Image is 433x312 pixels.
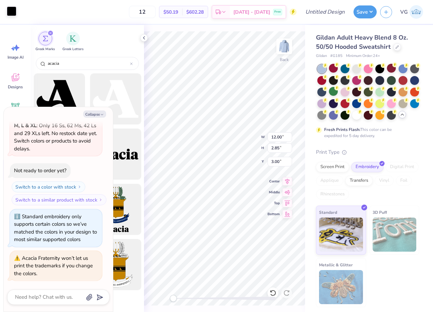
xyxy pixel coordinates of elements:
button: Switch to a color with stock [12,181,85,192]
span: Standard [319,209,337,216]
div: Applique [316,176,343,186]
div: Standard embroidery only supports certain colors so we’ve matched the colors in your design to mo... [14,213,97,243]
img: Greek Letters Image [70,35,76,42]
span: Image AI [8,55,24,60]
span: Gildan Adult Heavy Blend 8 Oz. 50/50 Hooded Sweatshirt [316,33,408,51]
span: # G185 [330,53,343,59]
button: filter button [62,32,84,52]
div: Digital Print [386,162,419,172]
img: Metallic & Glitter [319,270,363,304]
div: Acacia Fraternity won’t let us print the trademarks if you change the colors. [14,255,93,277]
img: 3D Puff [373,218,417,252]
div: filter for Greek Marks [35,32,55,52]
span: Center [268,179,280,184]
button: Collapse [83,110,106,118]
span: Gildan [316,53,327,59]
span: Greek Letters [62,47,84,52]
span: [DATE] - [DATE] [233,9,270,16]
div: This color can be expedited for 5 day delivery. [324,127,408,139]
button: Save [353,5,377,18]
div: Transfers [345,176,373,186]
img: Back [277,40,291,53]
div: Embroidery [351,162,384,172]
span: Designs [8,84,23,90]
span: Bottom [268,211,280,217]
span: Greek Marks [35,47,55,52]
div: Not ready to order yet? [14,167,67,174]
span: : Only 16 Ss, 62 Ms, 42 Ls and 29 XLs left. No restock date yet. Switch colors or products to avo... [14,115,97,152]
span: $50.19 [163,9,178,16]
span: Top [268,200,280,206]
span: $602.28 [186,9,204,16]
span: Middle [268,190,280,195]
img: Switch to a similar product with stock [99,198,103,202]
input: Try "Alpha" [47,60,130,67]
div: Print Type [316,148,419,156]
div: Rhinestones [316,189,349,199]
span: VG [400,8,408,16]
div: Foil [396,176,412,186]
div: Back [280,57,289,63]
img: Switch to a color with stock [77,185,82,189]
a: VG [397,5,426,19]
span: Metallic & Glitter [319,261,353,268]
input: Untitled Design [300,5,350,19]
span: 3D Puff [373,209,387,216]
div: filter for Greek Letters [62,32,84,52]
img: Standard [319,218,363,252]
span: Minimum Order: 24 + [346,53,380,59]
strong: Fresh Prints Flash: [324,127,360,132]
img: Greek Marks Image [43,36,48,41]
img: Valerie Gavioli [409,5,423,19]
button: filter button [35,32,55,52]
span: Free [274,10,281,14]
div: Accessibility label [170,295,177,302]
div: Screen Print [316,162,349,172]
div: Vinyl [375,176,394,186]
input: – – [129,6,156,18]
button: Switch to a similar product with stock [12,194,106,205]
